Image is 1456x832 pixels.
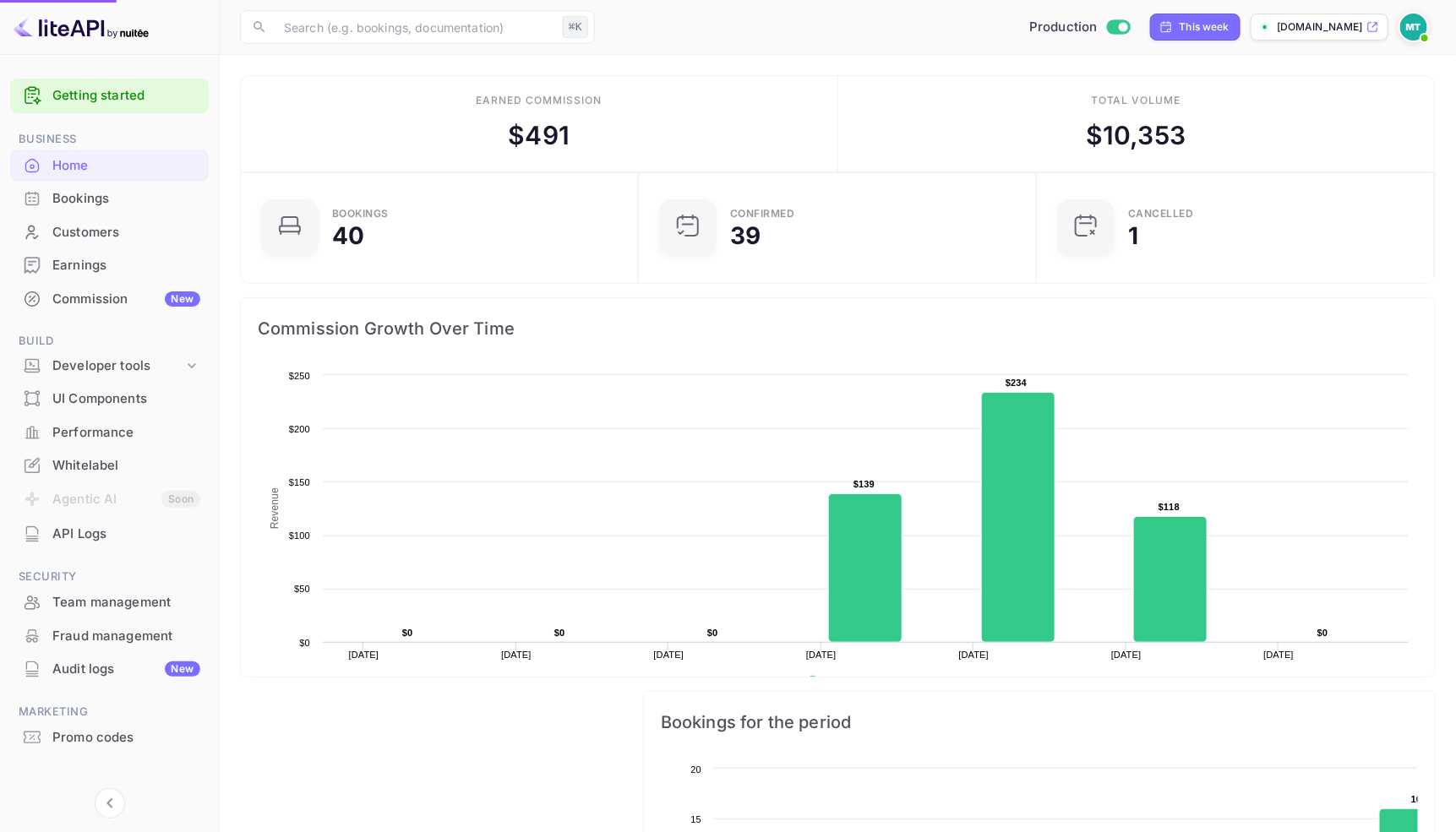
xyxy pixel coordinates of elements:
div: New [165,661,200,677]
div: Earnings [10,249,209,282]
text: Revenue [824,676,867,688]
div: CommissionNew [10,283,209,316]
a: API Logs [10,518,209,549]
div: Audit logs [52,660,200,679]
a: Fraud management [10,620,209,651]
a: Customers [10,216,209,247]
div: UI Components [10,383,209,416]
div: Performance [52,423,200,443]
text: [DATE] [349,650,379,660]
div: Bookings [10,182,209,215]
div: 1 [1128,224,1138,247]
div: Customers [52,223,200,242]
div: Developer tools [52,356,183,376]
a: Audit logsNew [10,653,209,684]
span: Marketing [10,703,209,721]
div: Whitelabel [10,449,209,482]
a: Getting started [52,86,200,106]
a: CommissionNew [10,283,209,314]
div: Audit logsNew [10,653,209,686]
text: [DATE] [1264,650,1295,660]
text: $118 [1159,502,1180,512]
span: Commission Growth Over Time [258,315,1418,342]
div: ⌘K [563,16,588,38]
div: New [165,291,200,307]
div: Confirmed [730,209,795,219]
text: $0 [707,628,718,638]
div: UI Components [52,389,200,409]
div: Home [10,150,209,182]
span: Security [10,568,209,586]
div: Promo codes [52,728,200,748]
div: $ 491 [508,117,570,155]
text: $234 [1006,378,1028,388]
a: Whitelabel [10,449,209,481]
div: 40 [332,224,364,247]
text: [DATE] [806,650,837,660]
img: Marcin Teodoru [1400,14,1427,41]
div: Home [52,156,200,176]
div: Earnings [52,256,200,275]
div: CANCELLED [1128,209,1194,219]
text: [DATE] [1111,650,1142,660]
div: API Logs [52,525,200,544]
a: Bookings [10,182,209,214]
button: Collapse navigation [95,788,125,818]
div: Total volume [1091,93,1181,108]
text: $50 [294,584,310,594]
text: [DATE] [501,650,532,660]
text: 20 [690,764,701,775]
div: Whitelabel [52,456,200,476]
div: Bookings [52,189,200,209]
text: $150 [289,477,310,487]
text: $200 [289,424,310,434]
text: 15 [690,814,701,824]
div: Fraud management [52,627,200,646]
a: Earnings [10,249,209,280]
span: Build [10,332,209,351]
a: UI Components [10,383,209,414]
div: Customers [10,216,209,249]
div: This week [1180,19,1230,35]
text: $0 [402,628,413,638]
div: Commission [52,290,200,309]
div: Performance [10,416,209,449]
a: Performance [10,416,209,448]
div: Fraud management [10,620,209,653]
text: $100 [289,530,310,541]
span: Bookings for the period [661,709,1418,736]
text: $0 [554,628,565,638]
span: Business [10,130,209,149]
text: $0 [1317,628,1328,638]
div: 39 [730,224,761,247]
text: [DATE] [654,650,684,660]
a: Promo codes [10,721,209,753]
text: $0 [299,638,310,648]
div: Earned commission [477,93,602,108]
text: $139 [853,479,875,489]
div: Promo codes [10,721,209,754]
div: Switch to Sandbox mode [1022,18,1137,37]
p: [DOMAIN_NAME] [1277,19,1363,35]
div: $ 10,353 [1086,117,1186,155]
div: Bookings [332,209,389,219]
text: $250 [289,371,310,381]
div: Developer tools [10,351,209,381]
div: Team management [10,586,209,619]
div: API Logs [10,518,209,551]
input: Search (e.g. bookings, documentation) [274,10,556,44]
span: Production [1029,18,1098,37]
text: Revenue [269,487,281,529]
text: [DATE] [959,650,990,660]
div: Getting started [10,79,209,113]
a: Home [10,150,209,181]
img: LiteAPI logo [14,14,149,41]
text: 16 [1411,794,1422,804]
div: Team management [52,593,200,612]
a: Team management [10,586,209,617]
